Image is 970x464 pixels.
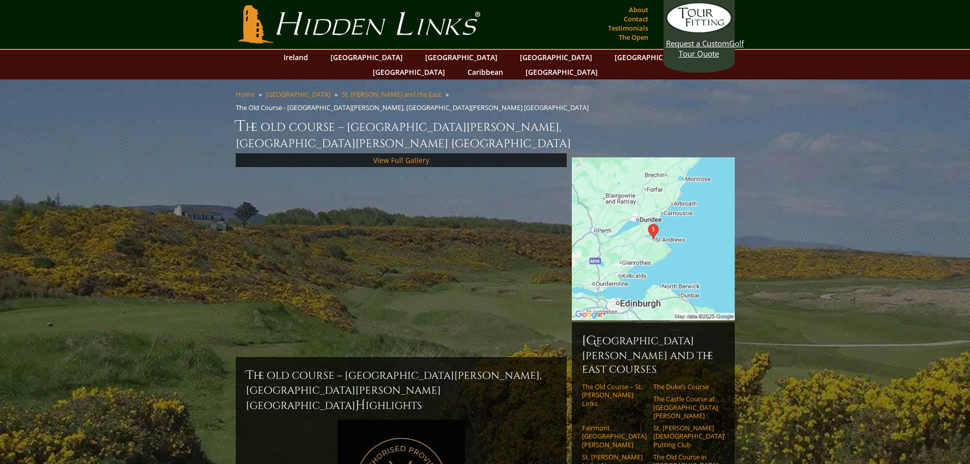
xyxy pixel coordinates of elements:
[621,12,651,26] a: Contact
[582,333,725,376] h6: [GEOGRAPHIC_DATA][PERSON_NAME] and the East Courses
[609,50,692,65] a: [GEOGRAPHIC_DATA]
[266,90,330,99] a: [GEOGRAPHIC_DATA]
[236,90,255,99] a: Home
[666,3,732,59] a: Request a CustomGolf Tour Quote
[605,21,651,35] a: Testimonials
[582,383,647,407] a: The Old Course – St. [PERSON_NAME] Links
[653,395,718,420] a: The Castle Course at [GEOGRAPHIC_DATA][PERSON_NAME]
[279,50,313,65] a: Ireland
[373,155,429,165] a: View Full Gallery
[420,50,503,65] a: [GEOGRAPHIC_DATA]
[653,383,718,391] a: The Duke’s Course
[572,157,735,320] img: Google Map of St Andrews Links, St Andrews, United Kingdom
[515,50,597,65] a: [GEOGRAPHIC_DATA]
[626,3,651,17] a: About
[355,397,366,414] span: H
[462,65,508,79] a: Caribbean
[520,65,603,79] a: [GEOGRAPHIC_DATA]
[342,90,441,99] a: St. [PERSON_NAME] and the East
[666,38,729,48] span: Request a Custom
[236,103,593,112] li: The Old Course - [GEOGRAPHIC_DATA][PERSON_NAME], [GEOGRAPHIC_DATA][PERSON_NAME] [GEOGRAPHIC_DATA]
[325,50,408,65] a: [GEOGRAPHIC_DATA]
[368,65,450,79] a: [GEOGRAPHIC_DATA]
[616,30,651,44] a: The Open
[236,116,735,151] h1: The Old Course – [GEOGRAPHIC_DATA][PERSON_NAME], [GEOGRAPHIC_DATA][PERSON_NAME] [GEOGRAPHIC_DATA]
[246,367,557,414] h2: The Old Course – [GEOGRAPHIC_DATA][PERSON_NAME], [GEOGRAPHIC_DATA][PERSON_NAME] [GEOGRAPHIC_DATA]...
[582,424,647,449] a: Fairmont [GEOGRAPHIC_DATA][PERSON_NAME]
[653,424,718,449] a: St. [PERSON_NAME] [DEMOGRAPHIC_DATA]’ Putting Club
